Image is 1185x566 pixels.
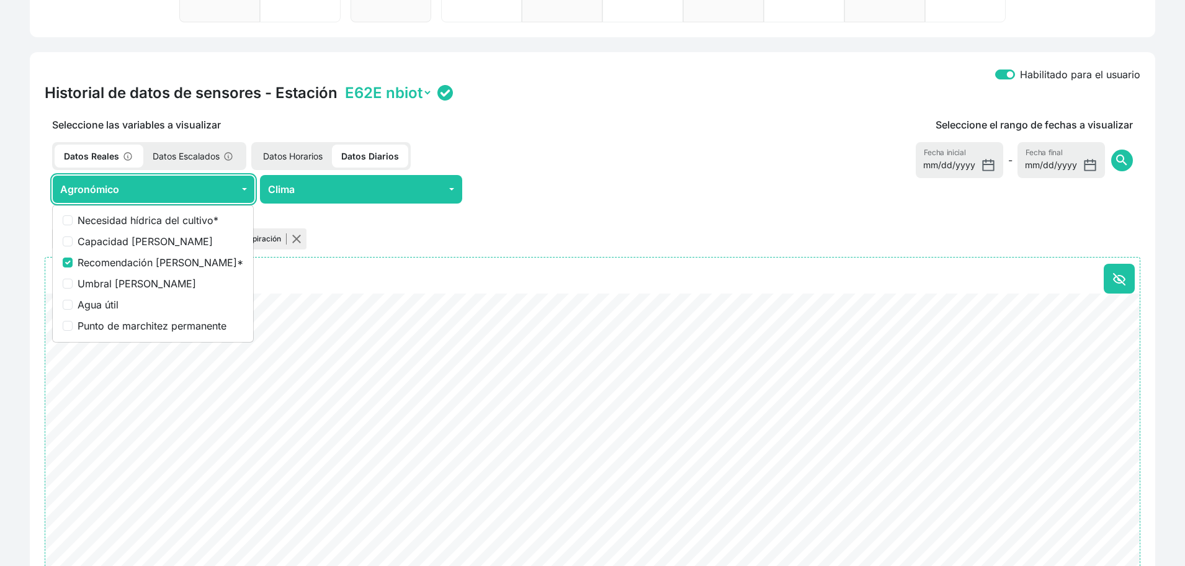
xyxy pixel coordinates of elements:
h4: Historial de datos de sensores - Estación [45,84,338,102]
img: status [437,85,453,101]
p: Datos Reales [55,145,143,168]
span: search [1114,153,1129,168]
span: - [1008,153,1013,168]
label: Recomendación [PERSON_NAME] [78,255,243,270]
label: Necesidad hídrica del cultivo [78,213,243,228]
label: Punto de marchitez permanente [78,318,243,333]
button: Clima [260,175,463,204]
p: Datos Escalados [143,145,244,168]
label: Umbral [PERSON_NAME] [78,276,243,291]
p: Seleccione las variables a visualizar [45,117,677,132]
label: Capacidad [PERSON_NAME] [78,234,243,249]
select: Station selector [342,83,432,102]
button: Ocultar todo [1104,264,1135,294]
button: search [1111,150,1133,171]
p: Seleccione el rango de fechas a visualizar [936,117,1133,132]
p: Datos Horarios [254,145,332,168]
label: Habilitado para el usuario [1020,67,1140,82]
p: Datos Diarios [332,145,408,168]
label: Agua útil [78,297,243,312]
button: Agronómico [52,175,255,204]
